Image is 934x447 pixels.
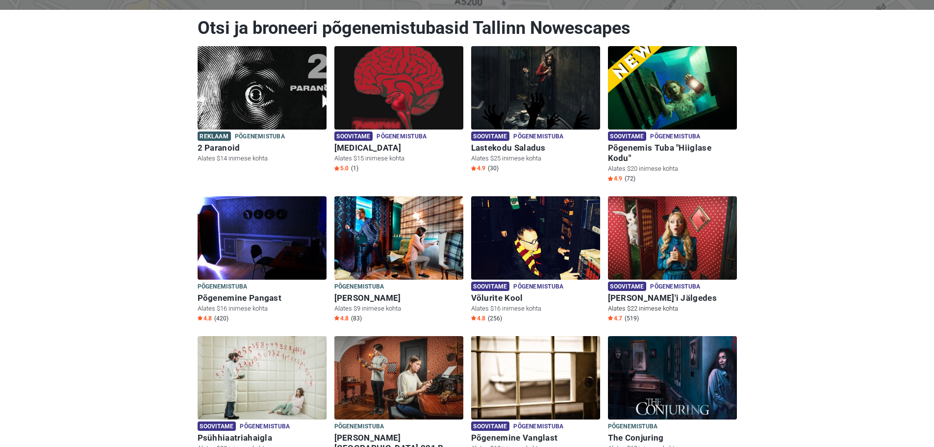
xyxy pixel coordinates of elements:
img: Star [471,316,476,320]
p: Alates $14 inimese kohta [198,154,327,163]
h6: Psühhiaatriahaigla [198,433,327,443]
span: Soovitame [471,282,510,291]
img: Star [334,316,339,320]
img: Alice'i Jälgedes [608,196,737,280]
a: Põgenemine Pangast Põgenemistuba Põgenemine Pangast Alates $16 inimese kohta Star4.8 (420) [198,196,327,324]
p: Alates $9 inimese kohta [334,304,463,313]
span: 4.8 [198,315,212,322]
span: Põgenemistuba [198,282,248,292]
span: Soovitame [471,131,510,141]
a: Lastekodu Saladus Soovitame Põgenemistuba Lastekodu Saladus Alates $25 inimese kohta Star4.9 (30) [471,46,600,174]
a: Võlurite Kool Soovitame Põgenemistuba Võlurite Kool Alates $16 inimese kohta Star4.8 (256) [471,196,600,324]
img: Star [608,316,613,320]
span: Soovitame [471,421,510,431]
h6: Põgenemis Tuba "Hiiglase Kodu" [608,143,737,163]
span: Soovitame [198,421,236,431]
img: The Conjuring [608,336,737,420]
span: 4.7 [608,315,622,322]
span: Põgenemistuba [334,282,384,292]
span: Põgenemistuba [513,131,563,142]
h6: Lastekodu Saladus [471,143,600,153]
span: Põgenemistuba [650,131,700,142]
span: (1) [351,164,358,172]
img: Võlurite Kool [471,196,600,280]
h6: The Conjuring [608,433,737,443]
img: Sherlock Holmes [334,196,463,280]
img: Star [334,166,339,171]
img: Star [198,316,202,320]
span: 4.8 [471,315,485,322]
span: Soovitame [608,282,647,291]
a: Põgenemis Tuba "Hiiglase Kodu" Soovitame Põgenemistuba Põgenemis Tuba "Hiiglase Kodu" Alates $20 ... [608,46,737,184]
span: 4.9 [608,175,622,183]
h6: Võlurite Kool [471,293,600,303]
span: Põgenemistuba [513,421,563,432]
img: Lastekodu Saladus [471,46,600,130]
h1: Otsi ja broneeri põgenemistubasid Tallinn Nowescapes [198,17,737,39]
span: Põgenemistuba [235,131,285,142]
a: Paranoia Soovitame Põgenemistuba [MEDICAL_DATA] Alates $15 inimese kohta Star5.0 (1) [334,46,463,174]
span: Soovitame [334,131,373,141]
a: Sherlock Holmes Põgenemistuba [PERSON_NAME] Alates $9 inimese kohta Star4.8 (83) [334,196,463,324]
h6: [MEDICAL_DATA] [334,143,463,153]
p: Alates $16 inimese kohta [471,304,600,313]
p: Alates $22 inimese kohta [608,304,737,313]
span: Põgenemistuba [650,282,700,292]
h6: 2 Paranoid [198,143,327,153]
span: 5.0 [334,164,349,172]
p: Alates $20 inimese kohta [608,164,737,173]
span: Soovitame [608,131,647,141]
span: (30) [488,164,499,172]
span: (420) [214,315,228,322]
img: Star [471,166,476,171]
span: Põgenemistuba [334,421,384,432]
img: Põgenemis Tuba "Hiiglase Kodu" [608,46,737,130]
span: (72) [625,175,635,183]
img: Baker Street 221 B [334,336,463,420]
a: Alice'i Jälgedes Soovitame Põgenemistuba [PERSON_NAME]'i Jälgedes Alates $22 inimese kohta Star4.... [608,196,737,324]
h6: Põgenemine Vanglast [471,433,600,443]
img: Psühhiaatriahaigla [198,336,327,420]
h6: Põgenemine Pangast [198,293,327,303]
span: Põgenemistuba [377,131,427,142]
span: (83) [351,315,362,322]
span: 4.8 [334,315,349,322]
span: Reklaam [198,131,231,141]
img: Põgenemine Vanglast [471,336,600,420]
span: Põgenemistuba [240,421,290,432]
p: Alates $15 inimese kohta [334,154,463,163]
span: Põgenemistuba [608,421,658,432]
span: Põgenemistuba [513,282,563,292]
p: Alates $16 inimese kohta [198,304,327,313]
p: Alates $25 inimese kohta [471,154,600,163]
img: Paranoia [334,46,463,130]
img: Põgenemine Pangast [198,196,327,280]
span: (256) [488,315,502,322]
span: 4.9 [471,164,485,172]
h6: [PERSON_NAME] [334,293,463,303]
span: (519) [625,315,639,322]
a: 2 Paranoid Reklaam Põgenemistuba 2 Paranoid Alates $14 inimese kohta [198,46,327,165]
img: 2 Paranoid [198,46,327,130]
img: Star [608,176,613,181]
h6: [PERSON_NAME]'i Jälgedes [608,293,737,303]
